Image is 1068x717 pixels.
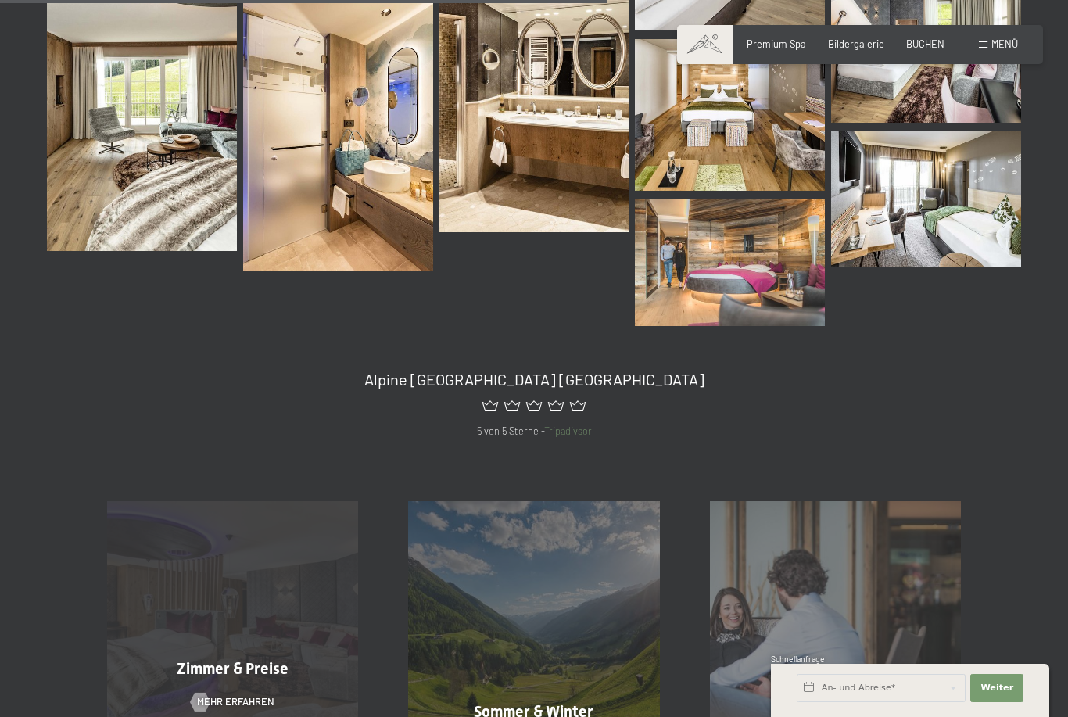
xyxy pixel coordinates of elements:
[177,659,289,678] span: Zimmer & Preise
[635,39,825,191] img: Bildergalerie
[197,695,274,709] span: Mehr erfahren
[991,38,1018,50] span: Menü
[980,682,1013,694] span: Weiter
[970,674,1023,702] button: Weiter
[635,199,825,326] img: Bildergalerie
[828,38,884,50] a: Bildergalerie
[771,654,825,664] span: Schnellanfrage
[747,38,806,50] a: Premium Spa
[544,425,592,437] a: Tripadivsor
[906,38,944,50] a: BUCHEN
[364,370,704,389] span: Alpine [GEOGRAPHIC_DATA] [GEOGRAPHIC_DATA]
[107,423,961,439] p: 5 von 5 Sterne -
[831,131,1021,267] img: Bildergalerie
